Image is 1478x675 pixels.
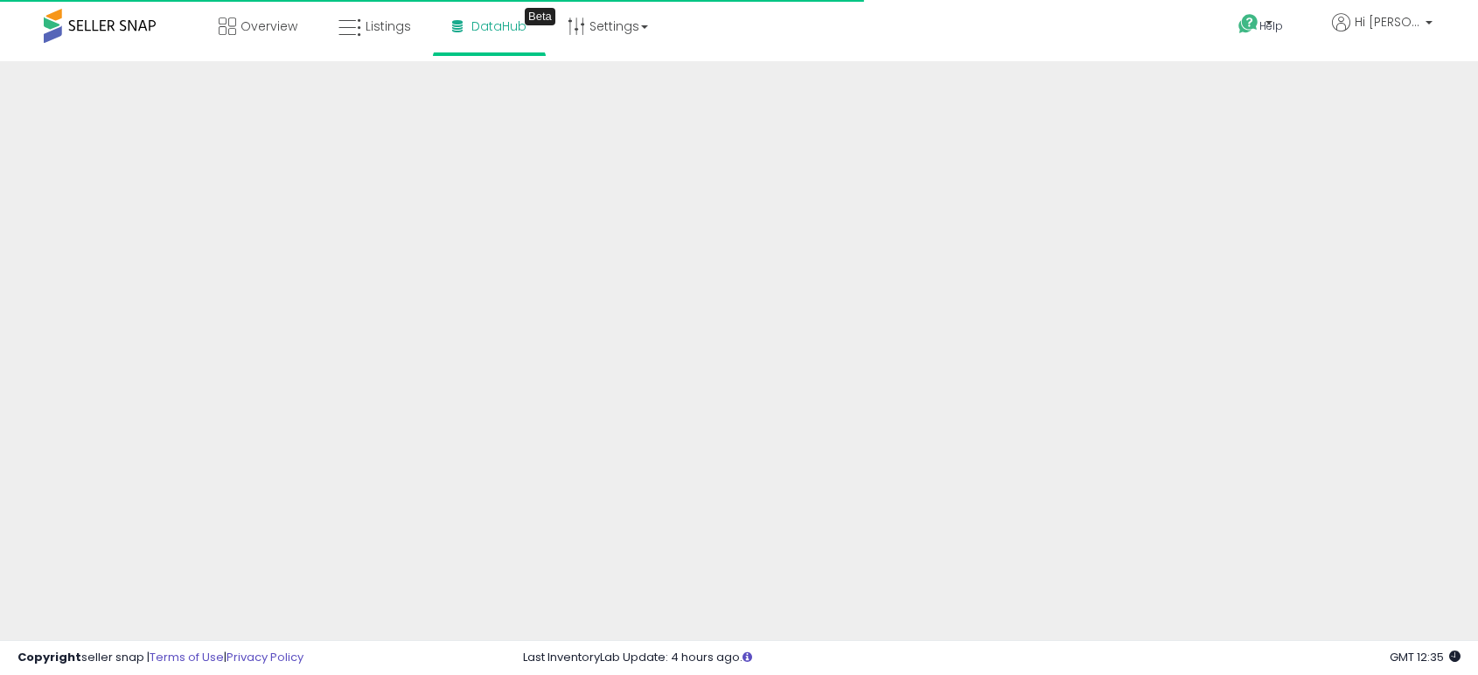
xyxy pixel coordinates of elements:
a: Hi [PERSON_NAME] [1332,13,1433,52]
a: Terms of Use [150,649,224,665]
span: Listings [366,17,411,35]
span: Overview [241,17,297,35]
i: Get Help [1237,13,1259,35]
strong: Copyright [17,649,81,665]
span: Help [1259,18,1283,33]
i: Click here to read more about un-synced listings. [742,651,752,663]
span: Hi [PERSON_NAME] [1355,13,1420,31]
div: Last InventoryLab Update: 4 hours ago. [523,650,1461,666]
span: 2025-08-16 12:35 GMT [1390,649,1461,665]
div: seller snap | | [17,650,303,666]
div: Tooltip anchor [525,8,555,25]
span: DataHub [471,17,526,35]
a: Privacy Policy [227,649,303,665]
